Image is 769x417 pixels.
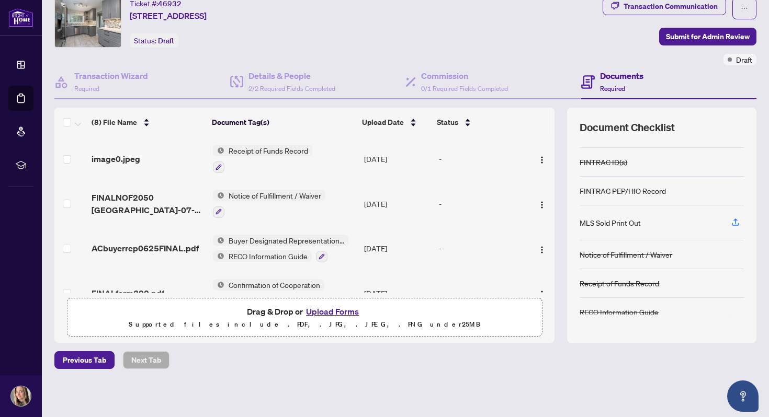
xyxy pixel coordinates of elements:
button: Next Tab [123,351,169,369]
span: Required [600,85,625,92]
img: Status Icon [213,190,224,201]
button: Upload Forms [303,305,362,318]
div: Status: [130,33,178,48]
span: Notice of Fulfillment / Waiver [224,190,325,201]
div: - [439,153,524,165]
div: Notice of Fulfillment / Waiver [580,249,672,260]
th: (8) File Name [87,108,208,137]
td: [DATE] [360,181,435,226]
button: Status IconNotice of Fulfillment / Waiver [213,190,325,218]
div: Receipt of Funds Record [580,277,659,289]
div: FINTRAC ID(s) [580,156,627,168]
span: FINALform320.pdf [92,287,164,299]
button: Submit for Admin Review [659,28,756,45]
span: Confirmation of Cooperation [224,279,324,291]
span: image0.jpeg [92,153,140,165]
th: Status [433,108,526,137]
img: Logo [538,201,546,209]
td: [DATE] [360,136,435,181]
td: [DATE] [360,271,435,316]
h4: Commission [421,70,508,82]
h4: Transaction Wizard [74,70,148,82]
span: FINALNOF2050 [GEOGRAPHIC_DATA]-07-29 12_36_05 1.pdf [92,191,204,216]
button: Logo [534,195,550,212]
span: Submit for Admin Review [666,28,750,45]
div: RECO Information Guide [580,306,659,318]
span: Draft [736,54,752,65]
img: Logo [538,290,546,298]
span: Buyer Designated Representation Agreement [224,235,348,246]
span: (8) File Name [92,117,137,128]
span: Drag & Drop or [247,305,362,318]
img: Logo [538,246,546,254]
div: - [439,287,524,299]
p: Supported files include .PDF, .JPG, .JPEG, .PNG under 25 MB [74,318,535,331]
span: Drag & Drop orUpload FormsSupported files include .PDF, .JPG, .JPEG, .PNG under25MB [67,298,541,337]
span: Status [437,117,458,128]
span: 2/2 Required Fields Completed [248,85,335,92]
span: Receipt of Funds Record [224,145,312,156]
td: [DATE] [360,226,435,271]
img: Status Icon [213,279,224,291]
span: Previous Tab [63,352,106,368]
img: logo [8,8,33,27]
img: Logo [538,156,546,164]
span: Draft [158,36,174,45]
h4: Documents [600,70,643,82]
div: FINTRAC PEP/HIO Record [580,185,666,196]
button: Status IconReceipt of Funds Record [213,145,312,173]
span: 0/1 Required Fields Completed [421,85,508,92]
span: Required [74,85,99,92]
div: - [439,198,524,210]
span: ellipsis [741,5,748,12]
button: Logo [534,240,550,257]
th: Document Tag(s) [208,108,358,137]
h4: Details & People [248,70,335,82]
img: Status Icon [213,145,224,156]
span: Document Checklist [580,120,675,135]
div: MLS Sold Print Out [580,217,641,228]
span: Upload Date [362,117,404,128]
button: Status IconConfirmation of Cooperation [213,279,324,307]
button: Status IconBuyer Designated Representation AgreementStatus IconRECO Information Guide [213,235,348,263]
span: [STREET_ADDRESS] [130,9,207,22]
img: Status Icon [213,235,224,246]
button: Logo [534,150,550,167]
div: - [439,242,524,254]
img: Profile Icon [11,386,31,406]
span: RECO Information Guide [224,250,312,262]
button: Previous Tab [54,351,115,369]
span: ACbuyerrep0625FINAL.pdf [92,242,199,254]
th: Upload Date [358,108,432,137]
button: Logo [534,285,550,302]
img: Status Icon [213,250,224,262]
button: Open asap [727,380,759,412]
